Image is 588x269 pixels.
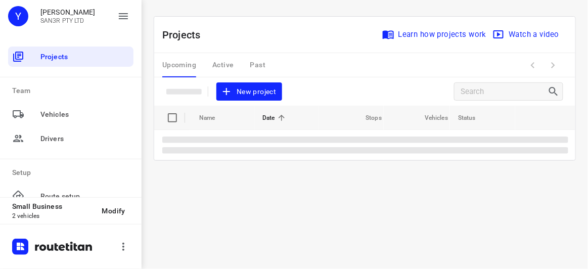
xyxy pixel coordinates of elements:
span: Previous Page [523,55,543,75]
span: Name [199,112,229,124]
input: Search projects [461,84,548,100]
p: Yvonne Wong [40,8,96,16]
button: New project [216,82,282,101]
div: Drivers [8,128,133,149]
p: 2 vehicles [12,212,94,219]
p: Team [12,85,133,96]
span: New project [222,85,276,98]
div: Route setup [8,186,133,206]
div: Projects [8,47,133,67]
div: Y [8,6,28,26]
span: Modify [102,207,125,215]
p: Projects [162,27,209,42]
span: Drivers [40,133,129,144]
span: Vehicles [40,109,129,120]
button: Modify [94,202,133,220]
span: Status [458,112,489,124]
p: Small Business [12,202,94,210]
span: Route setup [40,191,129,202]
p: SAN3R PTY LTD [40,17,96,24]
p: Setup [12,167,133,178]
span: Vehicles [412,112,448,124]
span: Projects [40,52,129,62]
span: Date [262,112,288,124]
div: Vehicles [8,104,133,124]
span: Next Page [543,55,563,75]
div: Search [548,85,563,98]
span: Stops [352,112,382,124]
